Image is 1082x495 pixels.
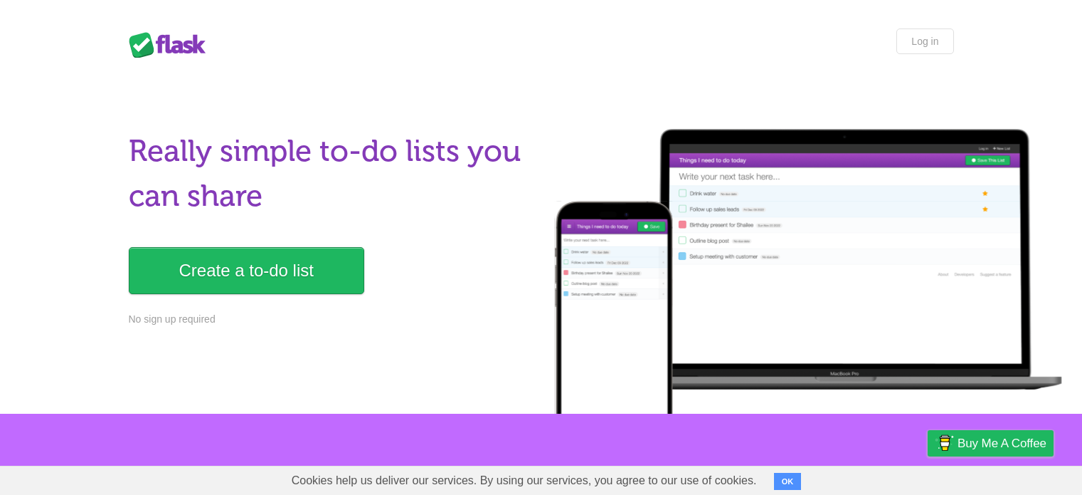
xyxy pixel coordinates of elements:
[129,129,533,219] h1: Really simple to-do lists you can share
[928,430,1054,457] a: Buy me a coffee
[277,467,771,495] span: Cookies help us deliver our services. By using our services, you agree to our use of cookies.
[935,431,954,455] img: Buy me a coffee
[129,247,364,294] a: Create a to-do list
[958,431,1046,456] span: Buy me a coffee
[129,312,533,327] p: No sign up required
[774,473,802,490] button: OK
[896,28,953,54] a: Log in
[129,32,214,58] div: Flask Lists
